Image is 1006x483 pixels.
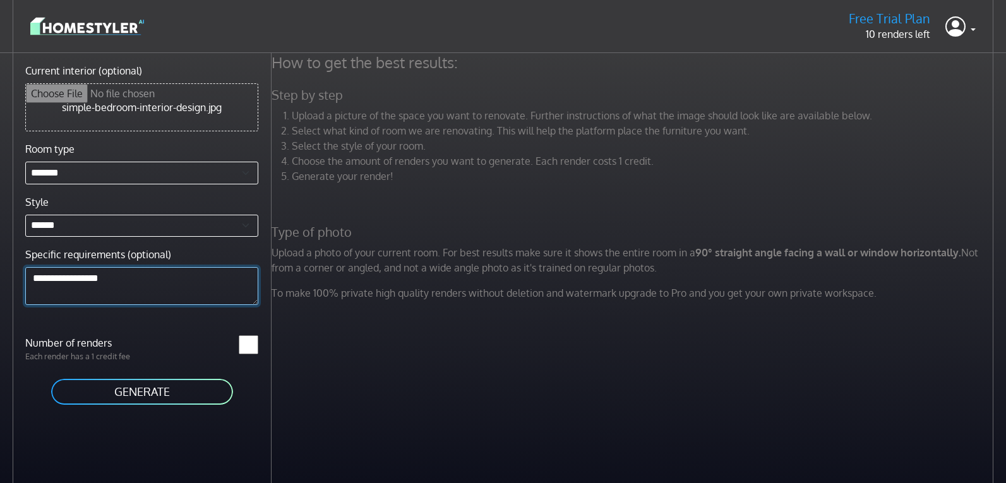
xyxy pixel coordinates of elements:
li: Select what kind of room we are renovating. This will help the platform place the furniture you w... [292,123,997,138]
strong: 90° straight angle facing a wall or window horizontally. [695,246,961,259]
label: Number of renders [18,335,142,350]
p: Each render has a 1 credit fee [18,350,142,362]
li: Generate your render! [292,169,997,184]
label: Style [25,194,49,210]
p: To make 100% private high quality renders without deletion and watermark upgrade to Pro and you g... [264,285,1004,301]
p: Upload a photo of your current room. For best results make sure it shows the entire room in a Not... [264,245,1004,275]
li: Select the style of your room. [292,138,997,153]
label: Current interior (optional) [25,63,142,78]
li: Choose the amount of renders you want to generate. Each render costs 1 credit. [292,153,997,169]
label: Specific requirements (optional) [25,247,171,262]
button: GENERATE [50,378,234,406]
label: Room type [25,141,75,157]
h5: Step by step [264,87,1004,103]
h5: Free Trial Plan [849,11,930,27]
h4: How to get the best results: [264,53,1004,72]
li: Upload a picture of the space you want to renovate. Further instructions of what the image should... [292,108,997,123]
h5: Type of photo [264,224,1004,240]
p: 10 renders left [849,27,930,42]
img: logo-3de290ba35641baa71223ecac5eacb59cb85b4c7fdf211dc9aaecaaee71ea2f8.svg [30,15,144,37]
